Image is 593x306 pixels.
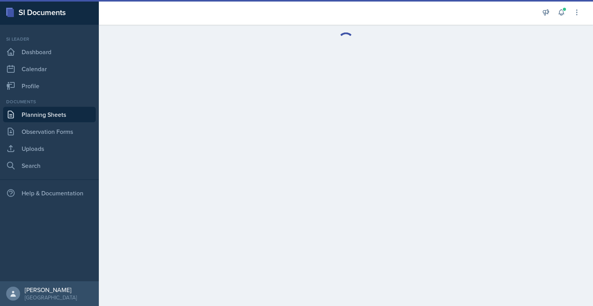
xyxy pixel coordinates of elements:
[3,124,96,139] a: Observation Forms
[3,98,96,105] div: Documents
[25,286,77,294] div: [PERSON_NAME]
[3,107,96,122] a: Planning Sheets
[3,185,96,201] div: Help & Documentation
[3,78,96,94] a: Profile
[25,294,77,301] div: [GEOGRAPHIC_DATA]
[3,36,96,43] div: Si leader
[3,61,96,77] a: Calendar
[3,44,96,60] a: Dashboard
[3,141,96,156] a: Uploads
[3,158,96,173] a: Search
